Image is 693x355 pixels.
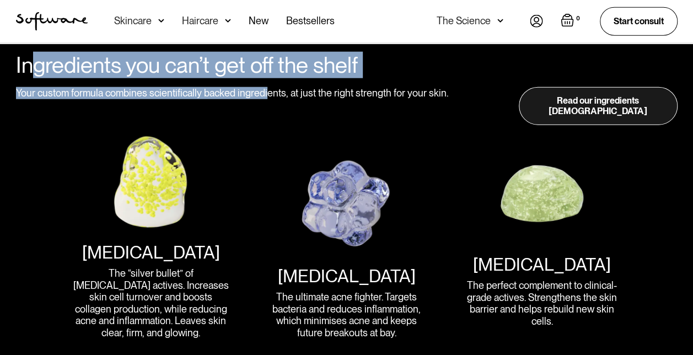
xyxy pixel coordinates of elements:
a: Start consult [600,7,678,35]
div: The Science [437,15,491,26]
img: arrow down [497,15,503,26]
div: The “silver bullet” of [MEDICAL_DATA] actives. Increases skin cell turnover and boosts collagen p... [72,267,230,339]
img: Software Logo [16,12,88,31]
div: [MEDICAL_DATA] [82,242,220,263]
div: [MEDICAL_DATA] [473,254,611,275]
div: Your custom formula combines scientifically backed ingredients, at just the right strength for yo... [16,87,454,125]
a: home [16,12,88,31]
a: Read our ingredients [DEMOGRAPHIC_DATA] [519,87,678,125]
div: [MEDICAL_DATA] [277,266,415,287]
img: arrow down [225,15,231,26]
div: Haircare [182,15,218,26]
div: Skincare [114,15,152,26]
img: arrow down [158,15,164,26]
div: The ultimate acne fighter. Targets bacteria and reduces inflammation, which minimises acne and ke... [267,291,426,338]
a: Open empty cart [561,14,582,29]
div: Ingredients you can’t get off the shelf [16,52,454,78]
div: 0 [574,14,582,24]
div: The perfect complement to clinical-grade actives. Strengthens the skin barrier and helps rebuild ... [463,279,621,327]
